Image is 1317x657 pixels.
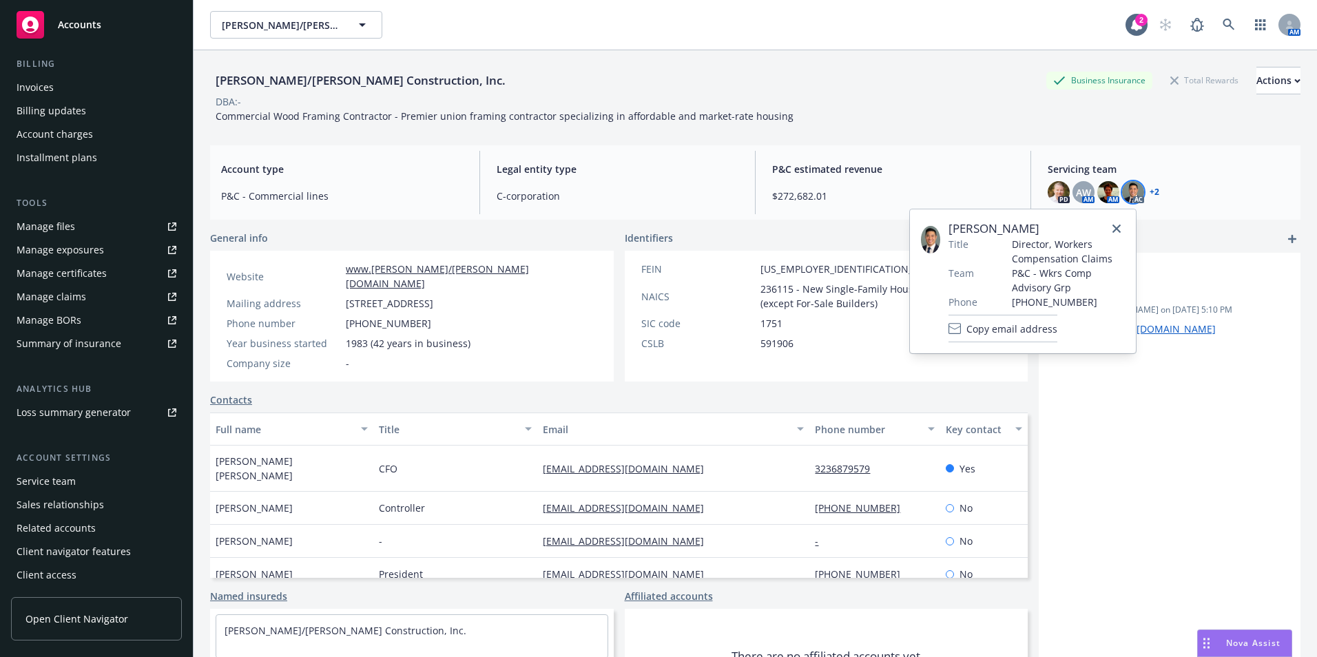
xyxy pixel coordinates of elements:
button: Actions [1256,67,1300,94]
button: Nova Assist [1197,629,1292,657]
div: Manage exposures [17,239,104,261]
div: Installment plans [17,147,97,169]
a: [EMAIL_ADDRESS][DOMAIN_NAME] [543,567,715,581]
span: 1751 [760,316,782,331]
p: Master Drive: [1050,322,1289,336]
a: Installment plans [11,147,182,169]
a: 3236879579 [815,462,881,475]
a: Report a Bug [1183,11,1211,39]
div: Billing [11,57,182,71]
a: Service team [11,470,182,492]
span: [STREET_ADDRESS] [346,296,433,311]
img: photo [1122,181,1144,203]
span: CFO [379,461,397,476]
div: Sales relationships [17,494,104,516]
span: Controller [379,501,425,515]
a: Contacts [210,393,252,407]
span: [PERSON_NAME] [216,501,293,515]
span: Legal entity type [497,162,738,176]
span: No [960,501,973,515]
div: Phone number [815,422,920,437]
span: 591906 [760,336,794,351]
div: Business Insurance [1046,72,1152,89]
span: Copy email address [966,322,1057,336]
span: Yes [960,461,975,476]
a: Start snowing [1152,11,1179,39]
a: Switch app [1247,11,1274,39]
div: Mailing address [227,296,340,311]
span: C-corporation [497,189,738,203]
span: Accounts [58,19,101,30]
span: [US_EMPLOYER_IDENTIFICATION_NUMBER] [760,262,957,276]
span: Identifiers [625,231,673,245]
a: [PHONE_NUMBER] [815,567,911,581]
a: Summary of insurance [11,333,182,355]
a: Billing updates [11,100,182,122]
div: FEIN [641,262,755,276]
a: Affiliated accounts [625,589,713,603]
a: [EMAIL_ADDRESS][DOMAIN_NAME] [543,462,715,475]
div: Title [379,422,516,437]
button: [PERSON_NAME]/[PERSON_NAME] Construction, Inc. [210,11,382,39]
span: AW [1076,185,1091,200]
a: [EMAIL_ADDRESS][DOMAIN_NAME] [543,534,715,547]
div: Manage claims [17,286,86,308]
img: employee photo [921,226,940,253]
a: Manage certificates [11,262,182,284]
span: [PERSON_NAME] [216,567,293,581]
div: Full name [216,422,353,437]
a: Account charges [11,123,182,145]
span: Director, Workers Compensation Claims [1012,237,1125,266]
div: Account settings [11,451,182,465]
div: Client access [17,564,76,586]
span: Commercial Wood Framing Contractor - Premier union framing contractor specializing in affordable ... [216,109,794,123]
a: Invoices [11,76,182,98]
img: photo [1048,181,1070,203]
div: Client navigator features [17,541,131,563]
span: No [960,567,973,581]
a: Client navigator features [11,541,182,563]
div: Website [227,269,340,284]
button: Email [537,413,810,446]
span: [PERSON_NAME] [948,220,1125,237]
div: NAICS [641,289,755,304]
a: Accounts [11,6,182,44]
div: Account charges [17,123,93,145]
div: 2 [1135,14,1148,26]
a: Manage BORs [11,309,182,331]
a: Named insureds [210,589,287,603]
a: add [1284,231,1300,247]
div: Manage BORs [17,309,81,331]
a: +2 [1150,188,1159,196]
div: SIC code [641,316,755,331]
span: General info [210,231,268,245]
a: Client access [11,564,182,586]
div: Manage certificates [17,262,107,284]
span: Account type [221,162,463,176]
button: Full name [210,413,373,446]
button: Phone number [809,413,940,446]
a: Manage claims [11,286,182,308]
div: Service team [17,470,76,492]
button: Key contact [940,413,1028,446]
div: Tools [11,196,182,210]
a: Search [1215,11,1243,39]
div: Analytics hub [11,382,182,396]
div: Year business started [227,336,340,351]
a: Sales relationships [11,494,182,516]
div: Manage files [17,216,75,238]
div: Phone number [227,316,340,331]
a: www.[PERSON_NAME]/[PERSON_NAME][DOMAIN_NAME] [346,262,529,290]
span: Updated by [PERSON_NAME] on [DATE] 5:10 PM [1050,304,1289,316]
a: close [1108,220,1125,237]
div: [PERSON_NAME]/[PERSON_NAME] Construction, Inc. [210,72,511,90]
span: No [960,534,973,548]
span: [PERSON_NAME]/[PERSON_NAME] Construction, Inc. [222,18,341,32]
a: Manage exposures [11,239,182,261]
div: Related accounts [17,517,96,539]
span: P&C - Wkrs Comp Advisory Grp [1012,266,1125,295]
button: Title [373,413,537,446]
a: Loss summary generator [11,401,182,424]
